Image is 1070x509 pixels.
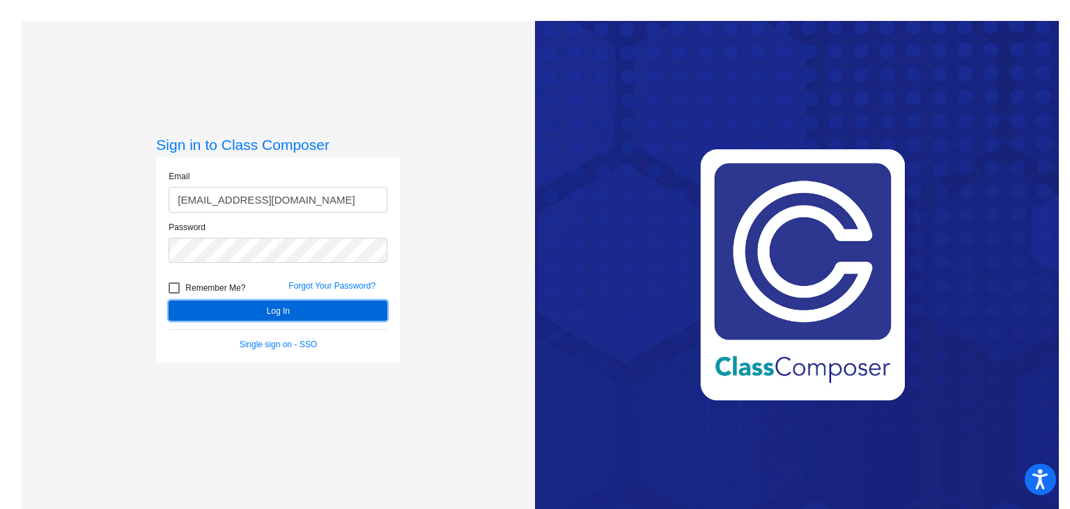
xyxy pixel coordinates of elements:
[169,170,189,183] label: Email
[185,280,245,296] span: Remember Me?
[169,301,387,321] button: Log In
[288,281,375,291] a: Forgot Your Password?
[240,340,317,349] a: Single sign on - SSO
[169,221,206,234] label: Password
[156,136,400,153] h3: Sign in to Class Composer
